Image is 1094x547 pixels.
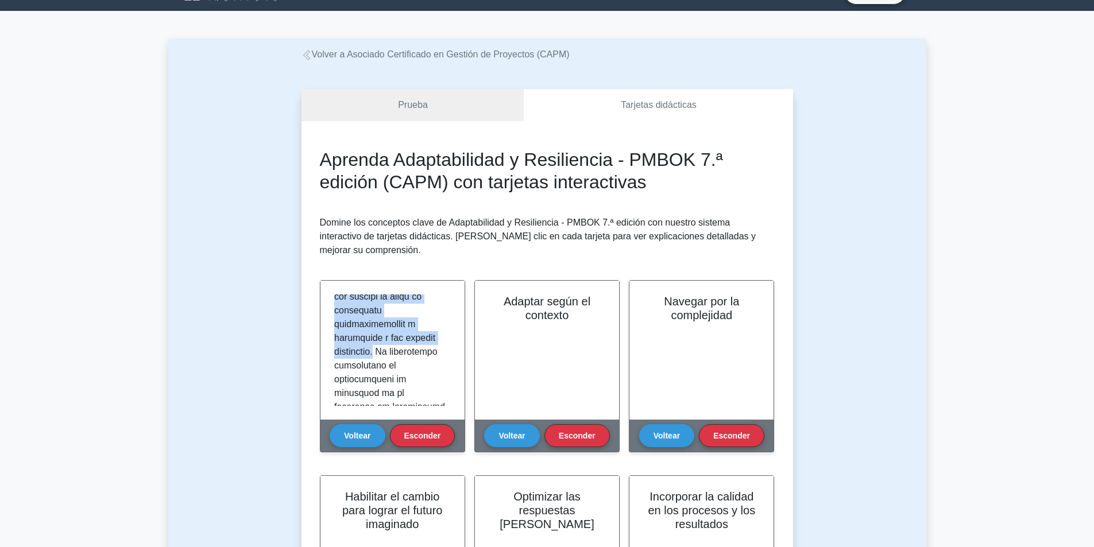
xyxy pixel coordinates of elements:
font: Prueba [398,100,428,110]
font: Voltear [344,431,370,440]
button: Esconder [390,424,455,447]
font: Incorporar la calidad en los procesos y los resultados [648,490,755,530]
button: Voltear [484,424,539,447]
font: Optimizar las respuestas [PERSON_NAME] [500,490,594,530]
button: Voltear [330,424,385,447]
font: Voltear [654,431,680,440]
font: Adaptar según el contexto [504,295,590,321]
button: Esconder [544,424,610,447]
font: Volver a Asociado Certificado en Gestión de Proyectos (CAPM) [312,49,570,59]
a: Tarjetas didácticas [524,89,793,122]
button: Esconder [699,424,764,447]
a: Volver a Asociado Certificado en Gestión de Proyectos (CAPM) [301,49,570,59]
font: Navegar por la complejidad [664,295,739,321]
button: Voltear [639,424,694,447]
font: Tarjetas didácticas [621,100,697,110]
font: Domine los conceptos clave de Adaptabilidad y Resiliencia - PMBOK 7.ª edición con nuestro sistema... [320,218,756,255]
font: Esconder [404,431,441,440]
font: Aprenda Adaptabilidad y Resiliencia - PMBOK 7.ª edición (CAPM) con tarjetas interactivas [320,149,723,192]
a: Prueba [301,89,524,122]
font: Habilitar el cambio para lograr el futuro imaginado [342,490,443,530]
font: Esconder [713,431,750,440]
font: Voltear [498,431,525,440]
font: Esconder [559,431,596,440]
